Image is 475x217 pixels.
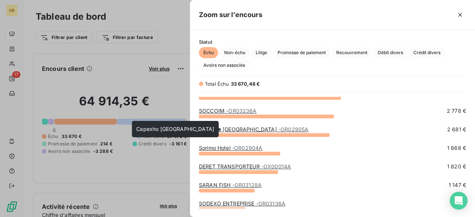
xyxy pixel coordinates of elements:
button: Recouvrement [332,47,372,58]
span: Capexho [GEOGRAPHIC_DATA] [136,126,214,132]
span: 1 620 € [447,163,466,170]
span: - OR02904A [232,145,262,151]
span: 1 668 € [447,144,466,152]
button: Crédit divers [409,47,445,58]
a: DERET TRANSPORTEUR [199,163,291,170]
div: grid [190,97,475,208]
button: Non-échu [220,47,250,58]
button: Avoirs non associés [199,60,249,71]
a: Capexho [GEOGRAPHIC_DATA] [199,126,308,132]
h5: Zoom sur l’encours [199,10,262,20]
button: Échu [199,47,218,58]
span: 1 147 € [449,181,466,189]
span: 2 681 € [447,126,466,133]
button: Promesse de paiement [273,47,330,58]
span: - OX00014A [261,163,291,170]
span: - OR03236A [226,108,256,114]
span: - OR03128A [232,182,262,188]
span: Total Échu [205,81,229,87]
a: SOCCOIM [199,108,257,114]
span: 33 670,48 € [231,81,260,87]
span: Statut [199,39,466,45]
button: Débit divers [373,47,407,58]
a: SODEXO ENTREPRISE [199,200,285,207]
span: 2 778 € [447,107,466,115]
button: Litige [251,47,272,58]
a: SARAN FISH [199,182,262,188]
span: - OR02905A [278,126,308,132]
div: Open Intercom Messenger [450,192,468,210]
span: - OR03136A [256,200,285,207]
a: Sorimo Hotel [199,145,262,151]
